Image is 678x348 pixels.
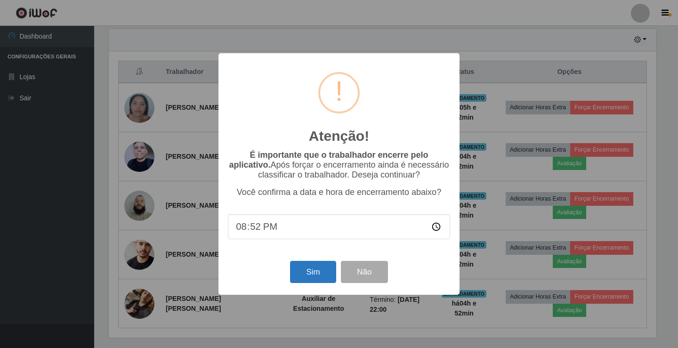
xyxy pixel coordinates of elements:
h2: Atenção! [309,128,369,145]
button: Não [341,261,387,283]
b: É importante que o trabalhador encerre pelo aplicativo. [229,150,428,170]
button: Sim [290,261,336,283]
p: Você confirma a data e hora de encerramento abaixo? [228,187,450,197]
p: Após forçar o encerramento ainda é necessário classificar o trabalhador. Deseja continuar? [228,150,450,180]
